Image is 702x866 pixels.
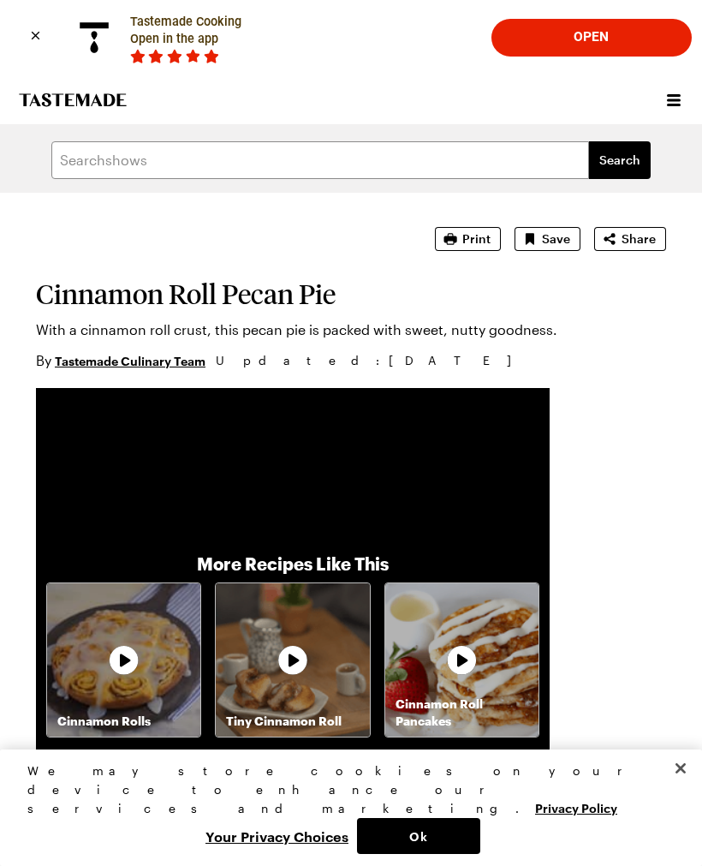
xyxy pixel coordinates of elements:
a: To Tastemade Home Page [17,93,128,107]
div: Rating:5 stars [130,49,223,63]
p: Cinnamon Roll Pancakes [385,696,538,730]
a: More information about your privacy, opens in a new tab [535,799,617,815]
a: Tiny Cinnamon RollRecipe image thumbnail [215,582,370,738]
button: Close [662,750,699,787]
div: Privacy [27,761,660,854]
a: Cinnamon Roll PancakesRecipe image thumbnail [384,582,539,738]
button: Save recipe [515,227,580,251]
button: Print [435,227,501,251]
p: Tiny Cinnamon Roll [216,713,369,730]
a: Cinnamon RollsRecipe image thumbnail [46,582,201,738]
button: filters [589,141,651,179]
span: Updated : [DATE] [216,351,528,370]
a: Tastemade Culinary Team [55,351,205,370]
span: Print [462,230,491,248]
button: Open [502,20,681,56]
span: Share [622,230,656,248]
p: Cinnamon Rolls [47,713,200,730]
img: App logo [68,12,120,63]
p: With a cinnamon roll crust, this pecan pie is packed with sweet, nutty goodness. [36,320,666,340]
p: By [36,350,205,371]
button: Ok [357,818,480,854]
p: More Recipes Like This [197,552,389,576]
button: Your Privacy Choices [197,818,357,854]
div: We may store cookies on your device to enhance our services and marketing. [27,761,660,818]
div: Close banner [25,25,47,47]
button: Share [594,227,666,251]
span: Save [542,230,570,248]
span: Search [599,152,640,169]
span: Open in the app [130,32,218,46]
h1: Cinnamon Roll Pecan Pie [36,278,666,309]
button: Open menu [663,89,685,111]
span: Tastemade Cooking [130,15,241,29]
